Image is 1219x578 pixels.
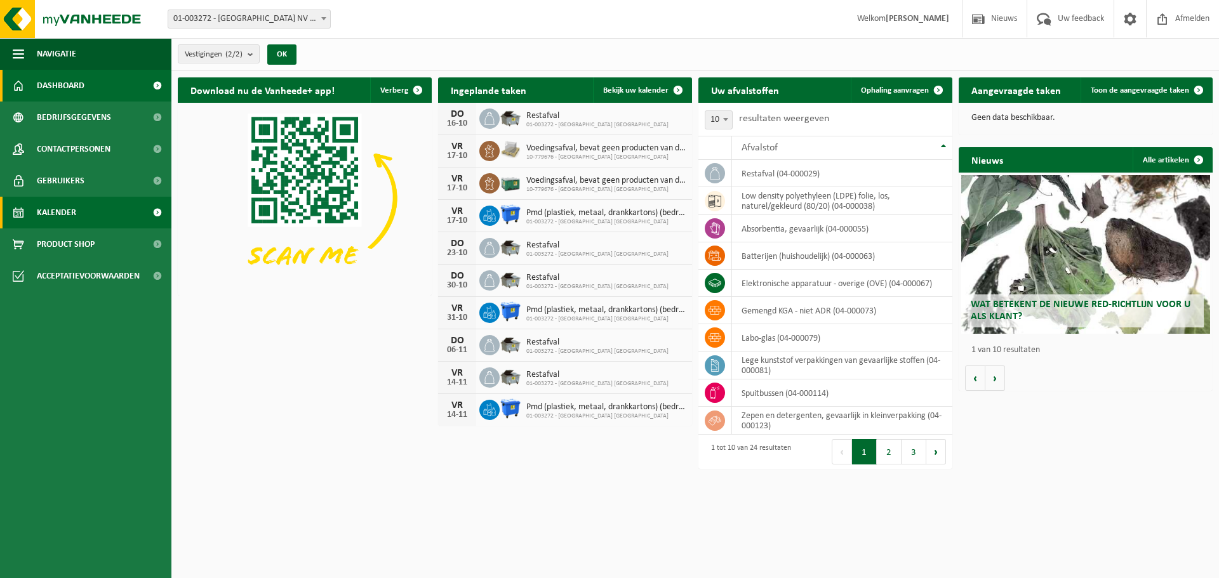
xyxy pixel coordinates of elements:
span: Verberg [380,86,408,95]
button: Volgende [985,365,1005,391]
span: Voedingsafval, bevat geen producten van dierlijke oorsprong, gemengde verpakking... [526,143,686,154]
td: spuitbussen (04-000114) [732,379,952,407]
h2: Nieuws [959,147,1016,172]
span: 01-003272 - [GEOGRAPHIC_DATA] [GEOGRAPHIC_DATA] [526,121,669,129]
div: 31-10 [444,313,470,322]
span: 01-003272 - [GEOGRAPHIC_DATA] [GEOGRAPHIC_DATA] [526,348,669,355]
span: Restafval [526,338,669,348]
div: DO [444,271,470,281]
span: Gebruikers [37,165,84,197]
img: LP-PA-00000-WDN-11 [500,139,521,161]
div: VR [444,206,470,216]
div: 23-10 [444,249,470,258]
div: 1 tot 10 van 24 resultaten [705,438,791,466]
img: WB-1100-HPE-BE-01 [500,398,521,419]
td: lege kunststof verpakkingen van gevaarlijke stoffen (04-000081) [732,351,952,379]
span: Toon de aangevraagde taken [1091,86,1189,95]
div: DO [444,109,470,119]
button: Vorige [965,365,985,391]
span: Navigatie [37,38,76,70]
span: Pmd (plastiek, metaal, drankkartons) (bedrijven) [526,208,686,218]
span: 01-003272 - [GEOGRAPHIC_DATA] [GEOGRAPHIC_DATA] [526,380,669,388]
span: Wat betekent de nieuwe RED-richtlijn voor u als klant? [971,299,1190,322]
td: low density polyethyleen (LDPE) folie, los, naturel/gekleurd (80/20) (04-000038) [732,187,952,215]
strong: [PERSON_NAME] [886,14,949,23]
div: 17-10 [444,216,470,225]
span: 01-003272 - [GEOGRAPHIC_DATA] [GEOGRAPHIC_DATA] [526,412,686,420]
div: VR [444,141,470,152]
div: 16-10 [444,119,470,128]
img: WB-5000-GAL-GY-01 [500,365,521,387]
button: Vestigingen(2/2) [178,44,260,63]
td: gemengd KGA - niet ADR (04-000073) [732,297,952,324]
a: Bekijk uw kalender [593,77,691,103]
div: DO [444,336,470,346]
button: 3 [902,439,926,464]
span: Restafval [526,240,669,251]
div: 30-10 [444,281,470,290]
span: Dashboard [37,70,84,102]
h2: Ingeplande taken [438,77,539,102]
img: PB-LB-0680-HPE-GN-01 [500,171,521,193]
img: WB-1100-HPE-BE-01 [500,204,521,225]
span: 10-779676 - [GEOGRAPHIC_DATA] [GEOGRAPHIC_DATA] [526,154,686,161]
span: Kalender [37,197,76,228]
td: labo-glas (04-000079) [732,324,952,351]
div: 06-11 [444,346,470,355]
span: 10-779676 - [GEOGRAPHIC_DATA] [GEOGRAPHIC_DATA] [526,186,686,194]
td: batterijen (huishoudelijk) (04-000063) [732,242,952,270]
div: VR [444,368,470,378]
img: Download de VHEPlus App [178,103,432,293]
button: 1 [852,439,877,464]
h2: Uw afvalstoffen [698,77,792,102]
p: 1 van 10 resultaten [971,346,1206,355]
span: Contactpersonen [37,133,110,165]
span: Bedrijfsgegevens [37,102,111,133]
button: Next [926,439,946,464]
div: 14-11 [444,411,470,419]
a: Ophaling aanvragen [851,77,951,103]
img: WB-5000-GAL-GY-01 [500,333,521,355]
h2: Aangevraagde taken [959,77,1074,102]
img: WB-5000-GAL-GY-01 [500,236,521,258]
td: restafval (04-000029) [732,160,952,187]
img: WB-1100-HPE-BE-01 [500,301,521,322]
span: Ophaling aanvragen [861,86,929,95]
span: 01-003272 - [GEOGRAPHIC_DATA] [GEOGRAPHIC_DATA] [526,218,686,226]
a: Alle artikelen [1133,147,1211,173]
label: resultaten weergeven [739,114,829,124]
img: WB-5000-GAL-GY-01 [500,268,521,290]
div: 14-11 [444,378,470,387]
span: 01-003272 - [GEOGRAPHIC_DATA] [GEOGRAPHIC_DATA] [526,283,669,291]
span: 10 [705,110,733,129]
span: Acceptatievoorwaarden [37,260,140,292]
a: Wat betekent de nieuwe RED-richtlijn voor u als klant? [961,175,1210,334]
span: 01-003272 - BELGOSUC NV - BEERNEM [168,10,330,28]
span: Vestigingen [185,45,243,64]
span: Pmd (plastiek, metaal, drankkartons) (bedrijven) [526,402,686,412]
h2: Download nu de Vanheede+ app! [178,77,347,102]
span: Restafval [526,370,669,380]
button: Previous [832,439,852,464]
span: Pmd (plastiek, metaal, drankkartons) (bedrijven) [526,305,686,315]
button: Verberg [370,77,430,103]
a: Toon de aangevraagde taken [1081,77,1211,103]
td: zepen en detergenten, gevaarlijk in kleinverpakking (04-000123) [732,407,952,435]
div: VR [444,174,470,184]
div: DO [444,239,470,249]
span: Afvalstof [742,143,778,153]
span: Voedingsafval, bevat geen producten van dierlijke oorsprong, gemengde verpakking... [526,176,686,186]
span: 01-003272 - BELGOSUC NV - BEERNEM [168,10,331,29]
span: 01-003272 - [GEOGRAPHIC_DATA] [GEOGRAPHIC_DATA] [526,251,669,258]
td: elektronische apparatuur - overige (OVE) (04-000067) [732,270,952,297]
img: WB-5000-GAL-GY-01 [500,107,521,128]
span: 10 [705,111,732,129]
span: 01-003272 - [GEOGRAPHIC_DATA] [GEOGRAPHIC_DATA] [526,315,686,323]
count: (2/2) [225,50,243,58]
button: 2 [877,439,902,464]
span: Product Shop [37,228,95,260]
span: Restafval [526,111,669,121]
span: Bekijk uw kalender [603,86,669,95]
span: Restafval [526,273,669,283]
button: OK [267,44,296,65]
